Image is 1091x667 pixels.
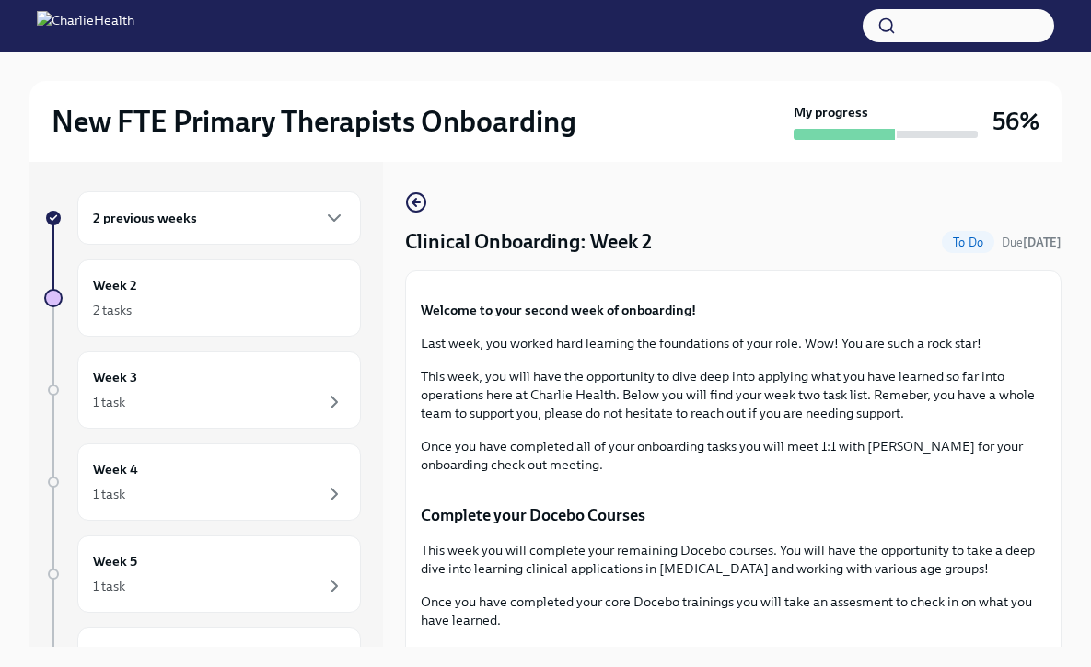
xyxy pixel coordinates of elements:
a: Week 51 task [44,535,361,613]
strong: Welcome to your second week of onboarding! [421,302,696,318]
h6: Week 6 [93,643,138,663]
p: This week you will complete your remaining Docebo courses. You will have the opportunity to take ... [421,541,1046,578]
h6: 2 previous weeks [93,208,197,228]
h4: Clinical Onboarding: Week 2 [405,228,652,256]
h6: Week 3 [93,367,137,387]
img: CharlieHealth [37,11,134,40]
h3: 56% [992,105,1039,138]
p: This week, you will have the opportunity to dive deep into applying what you have learned so far ... [421,367,1046,422]
span: Due [1002,236,1062,249]
div: 1 task [93,577,125,595]
a: Week 41 task [44,443,361,521]
h6: Week 5 [93,551,137,571]
div: 2 tasks [93,301,132,319]
p: Complete your Docebo Courses [421,504,1046,526]
p: Last week, you worked hard learning the foundations of your role. Wow! You are such a rock star! [421,334,1046,352]
strong: [DATE] [1023,236,1062,249]
div: 1 task [93,393,125,411]
h2: New FTE Primary Therapists Onboarding [52,103,576,140]
h6: Week 2 [93,275,137,295]
h6: Week 4 [93,459,138,479]
span: September 20th, 2025 07:00 [1002,234,1062,251]
div: 1 task [93,485,125,503]
a: Week 22 tasks [44,259,361,337]
strong: My progress [794,103,868,121]
p: Once you have completed all of your onboarding tasks you will meet 1:1 with [PERSON_NAME] for you... [421,437,1046,474]
a: Week 31 task [44,351,361,429]
div: 2 previous weeks [77,191,361,245]
span: To Do [942,236,994,249]
p: Once you have completed your core Docebo trainings you will take an assesment to check in on what... [421,592,1046,629]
